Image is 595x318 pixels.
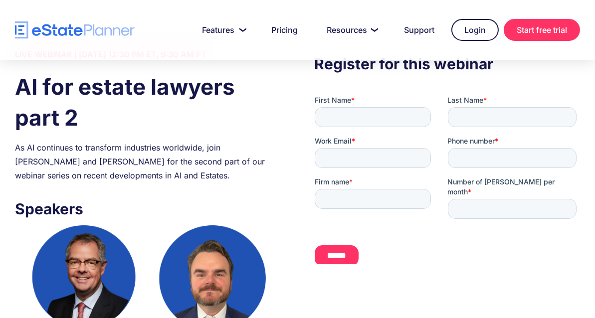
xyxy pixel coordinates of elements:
h3: Speakers [15,197,281,220]
h3: Register for this webinar [315,52,581,75]
div: As AI continues to transform industries worldwide, join [PERSON_NAME] and [PERSON_NAME] for the s... [15,141,281,182]
a: Features [190,20,254,40]
a: Login [451,19,499,41]
a: Start free trial [504,19,580,41]
a: home [15,21,135,39]
iframe: Form 0 [315,95,581,264]
a: Pricing [259,20,310,40]
h1: AI for estate lawyers part 2 [15,71,281,133]
a: Support [392,20,446,40]
a: Resources [315,20,387,40]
